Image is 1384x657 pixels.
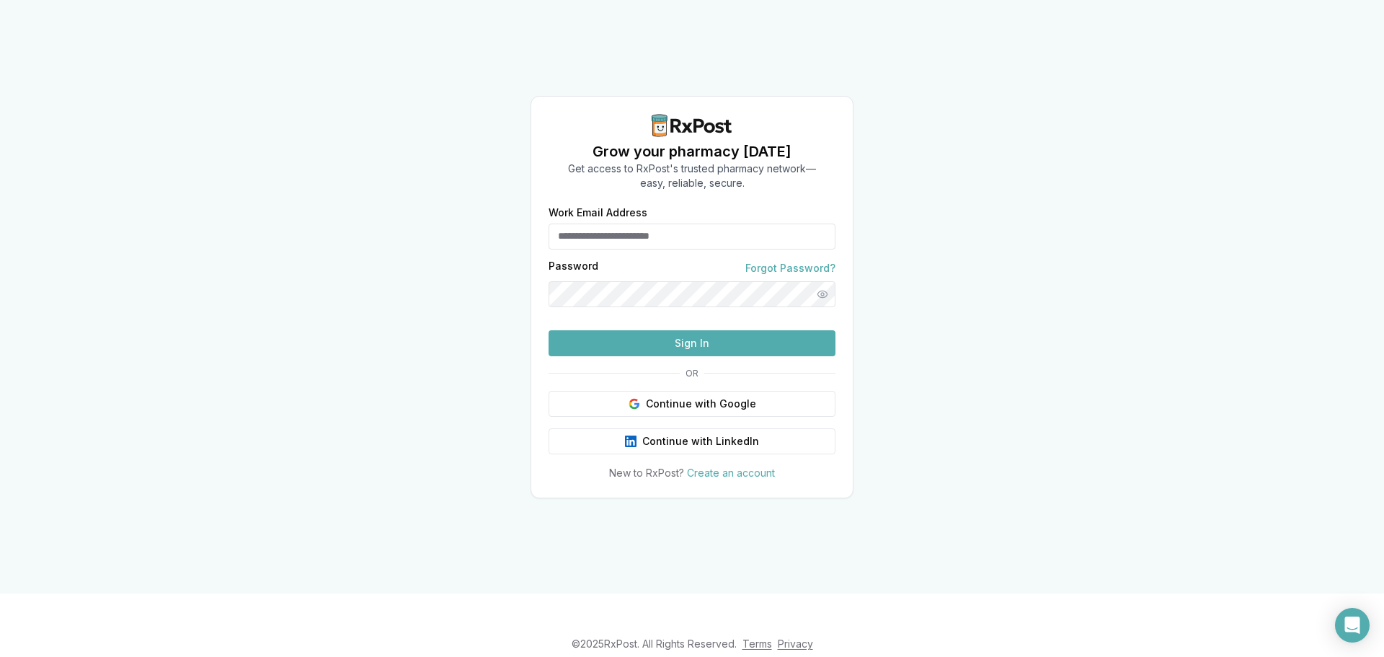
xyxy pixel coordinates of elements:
img: LinkedIn [625,436,636,447]
label: Work Email Address [549,208,835,218]
button: Sign In [549,330,835,356]
a: Privacy [778,638,813,650]
a: Create an account [687,467,775,479]
h1: Grow your pharmacy [DATE] [568,141,816,162]
a: Terms [742,638,772,650]
img: RxPost Logo [646,114,738,137]
span: OR [680,368,704,379]
label: Password [549,261,598,275]
button: Show password [809,281,835,307]
a: Forgot Password? [745,261,835,275]
div: Open Intercom Messenger [1335,608,1370,643]
span: New to RxPost? [609,467,684,479]
img: Google [629,398,640,410]
button: Continue with LinkedIn [549,428,835,454]
p: Get access to RxPost's trusted pharmacy network— easy, reliable, secure. [568,162,816,190]
button: Continue with Google [549,391,835,417]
